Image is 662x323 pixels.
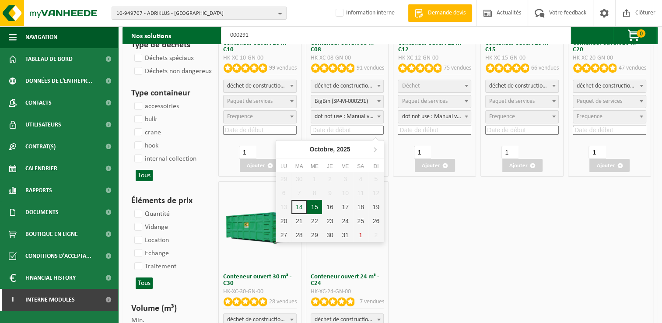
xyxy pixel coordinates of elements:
span: Données de l'entrepr... [25,70,92,92]
div: HK-XC-10-GN-00 [223,55,297,61]
label: Déchets spéciaux [133,52,194,65]
span: Paquet de services [227,98,273,105]
h3: Conteneur ouvert 15 m³ - C15 [485,40,559,53]
button: 0 [613,27,657,44]
div: 29 [307,228,322,242]
span: Documents [25,201,59,223]
input: Date de début [223,126,297,135]
span: Paquet de services [577,98,622,105]
span: déchet de construction et de démolition mélangé (inerte et non inerte) [486,80,558,92]
input: 1 [414,146,431,159]
button: Ajouter [240,159,280,172]
p: 47 vendues [619,63,646,73]
div: 18 [353,200,368,214]
p: 91 vendues [356,63,384,73]
h3: Type containeur [131,87,203,100]
button: Tous [136,277,153,289]
h3: Conteneur ouvert 12 m³ - C12 [398,40,471,53]
div: HK-XC-24-GN-00 [311,289,384,295]
a: Demande devis [408,4,472,22]
span: déchet de construction et de démolition mélangé (inerte et non inerte) [485,80,559,93]
div: HK-XC-12-GN-00 [398,55,471,61]
div: Je [322,162,337,171]
div: 30 [322,228,337,242]
p: 66 vendues [531,63,559,73]
p: 28 vendues [269,297,297,306]
div: HK-XC-20-GN-00 [573,55,646,61]
div: 14 [291,200,307,214]
div: 20 [276,214,291,228]
label: crane [133,126,161,139]
span: Frequence [577,113,602,120]
span: Utilisateurs [25,114,61,136]
div: Ve [338,162,353,171]
span: Contrat(s) [25,136,56,158]
button: Ajouter [589,159,630,172]
span: I [9,289,17,311]
label: internal collection [133,152,196,165]
span: 0 [637,29,645,38]
h3: Conteneur ouvert 24 m³ - C24 [311,274,384,287]
button: 10-949707 - ADRIKLUS - [GEOGRAPHIC_DATA] [112,7,287,20]
div: 19 [368,200,384,214]
label: Location [133,234,169,247]
div: 25 [353,214,368,228]
label: Traitement [133,260,176,273]
input: Date de début [398,126,471,135]
span: Paquet de services [402,98,447,105]
span: déchet de construction et de démolition mélangé (inerte et non inerte) [311,80,384,93]
div: 24 [338,214,353,228]
span: dot not use : Manual voor MyVanheede [398,110,471,123]
span: Conditions d'accepta... [25,245,91,267]
h3: Type de déchets [131,39,203,52]
label: accessoiries [133,100,179,113]
div: 27 [276,228,291,242]
span: Paquet de services [489,98,535,105]
span: Financial History [25,267,76,289]
button: Ajouter [502,159,543,172]
span: Tableau de bord [25,48,73,70]
div: 15 [307,200,322,214]
button: Ajouter [415,159,455,172]
div: Lu [276,162,291,171]
input: 1 [239,146,256,159]
span: Calendrier [25,158,57,179]
div: 23 [322,214,337,228]
div: 28 [291,228,307,242]
div: HK-XC-30-GN-00 [223,289,297,295]
span: Déchet [402,83,420,89]
div: Ma [291,162,307,171]
input: Chercher [221,27,571,44]
label: Quantité [133,207,170,221]
div: HK-XC-08-GN-00 [311,55,384,61]
p: 7 vendues [359,297,384,306]
span: BigBin (SP-M-000291) [311,95,384,108]
h3: Conteneur ouvert 08 m³ - C08 [311,40,384,53]
div: 2 [368,228,384,242]
h3: Conteneur ouvert 30 m³ - C30 [223,274,297,287]
label: Echange [133,247,169,260]
span: dot not use : Manual voor MyVanheede [311,110,384,123]
span: déchet de construction et de démolition mélangé (inerte et non inerte) [573,80,646,92]
span: Interne modules [25,289,75,311]
span: dot not use : Manual voor MyVanheede [311,111,384,123]
span: Rapports [25,179,52,201]
h3: Conteneur ouvert 10 m³ - C10 [223,40,297,53]
div: Octobre, [306,142,354,156]
p: 75 vendues [444,63,471,73]
span: déchet de construction et de démolition mélangé (inerte et non inerte) [311,80,384,92]
div: HK-XC-15-GN-00 [485,55,559,61]
span: dot not use : Manual voor MyVanheede [398,111,471,123]
input: 1 [588,146,606,159]
span: 10-949707 - ADRIKLUS - [GEOGRAPHIC_DATA] [116,7,275,20]
input: 1 [501,146,518,159]
label: Déchets non dangereux [133,65,212,78]
label: bulk [133,113,157,126]
input: Date de début [311,126,384,135]
i: 2025 [336,146,350,152]
div: Di [368,162,384,171]
label: Vidange [133,221,168,234]
input: Date de début [485,126,559,135]
span: déchet de construction et de démolition mélangé (inerte et non inerte) [223,80,297,93]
